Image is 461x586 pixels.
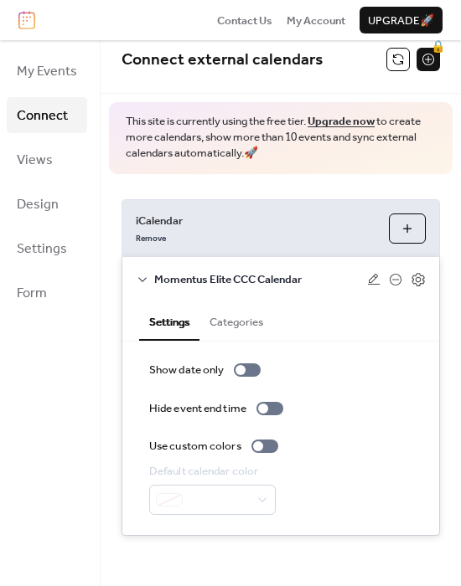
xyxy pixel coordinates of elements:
[149,438,241,455] div: Use custom colors
[149,463,272,480] div: Default calendar color
[7,53,87,89] a: My Events
[154,271,367,288] span: Momentus Elite CCC Calendar
[217,13,272,29] span: Contact Us
[7,230,87,266] a: Settings
[149,362,224,378] div: Show date only
[17,147,53,173] span: Views
[199,301,273,339] button: Categories
[122,44,323,75] span: Connect external calendars
[287,13,345,29] span: My Account
[139,301,199,341] button: Settings
[360,7,443,33] button: Upgrade🚀
[149,400,246,417] div: Hide event end time
[7,141,87,177] a: Views
[136,213,376,229] span: iCalendar
[7,186,87,222] a: Design
[18,11,35,29] img: logo
[17,103,68,129] span: Connect
[17,236,67,262] span: Settings
[17,59,77,85] span: My Events
[126,114,436,162] span: This site is currently using the free tier. to create more calendars, show more than 10 events an...
[7,275,87,311] a: Form
[217,12,272,28] a: Contact Us
[17,192,59,218] span: Design
[17,280,47,306] span: Form
[287,12,345,28] a: My Account
[368,13,434,29] span: Upgrade 🚀
[308,111,375,132] a: Upgrade now
[7,97,87,133] a: Connect
[136,234,166,245] span: Remove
